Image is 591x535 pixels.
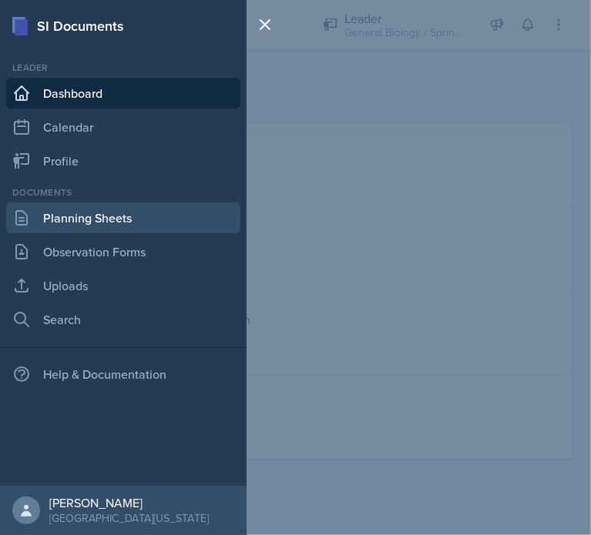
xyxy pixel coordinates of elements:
div: Help & Documentation [6,359,240,390]
a: Calendar [6,112,240,142]
div: Documents [6,186,240,199]
a: Search [6,304,240,335]
a: Planning Sheets [6,202,240,233]
div: [GEOGRAPHIC_DATA][US_STATE] [49,510,209,526]
a: Dashboard [6,78,240,109]
div: Leader [6,61,240,75]
div: [PERSON_NAME] [49,495,209,510]
a: Uploads [6,270,240,301]
a: Profile [6,145,240,176]
a: Observation Forms [6,236,240,267]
